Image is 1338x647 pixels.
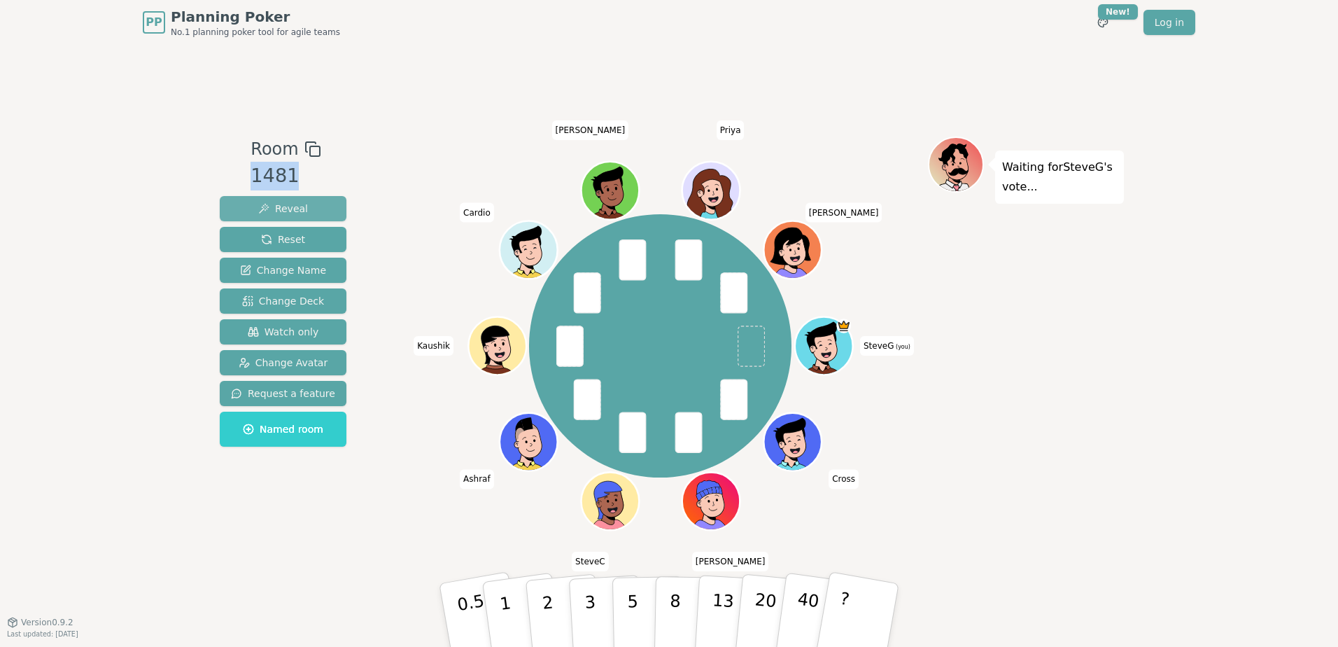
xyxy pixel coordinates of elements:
[717,120,745,140] span: Click to change your name
[220,196,346,221] button: Reveal
[552,120,629,140] span: Click to change your name
[692,552,769,571] span: Click to change your name
[239,356,328,370] span: Change Avatar
[220,350,346,375] button: Change Avatar
[860,336,914,356] span: Click to change your name
[220,319,346,345] button: Watch only
[220,288,346,314] button: Change Deck
[796,319,851,373] button: Click to change your avatar
[248,325,319,339] span: Watch only
[805,203,882,223] span: Click to change your name
[251,162,321,190] div: 1481
[1090,10,1115,35] button: New!
[414,336,453,356] span: Click to change your name
[171,7,340,27] span: Planning Poker
[240,263,326,277] span: Change Name
[243,422,323,436] span: Named room
[258,202,308,216] span: Reveal
[460,469,494,489] span: Click to change your name
[242,294,324,308] span: Change Deck
[1143,10,1195,35] a: Log in
[460,203,494,223] span: Click to change your name
[143,7,340,38] a: PPPlanning PokerNo.1 planning poker tool for agile teams
[21,617,73,628] span: Version 0.9.2
[220,258,346,283] button: Change Name
[836,319,851,333] span: SteveG is the host
[231,387,335,401] span: Request a feature
[7,617,73,628] button: Version0.9.2
[251,137,298,162] span: Room
[572,552,609,571] span: Click to change your name
[171,27,340,38] span: No.1 planning poker tool for agile teams
[261,232,305,246] span: Reset
[220,412,346,447] button: Named room
[1002,158,1117,197] p: Waiting for SteveG 's vote...
[1098,4,1138,20] div: New!
[829,469,859,489] span: Click to change your name
[894,344,910,350] span: (you)
[220,381,346,406] button: Request a feature
[220,227,346,252] button: Reset
[146,14,162,31] span: PP
[7,630,78,638] span: Last updated: [DATE]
